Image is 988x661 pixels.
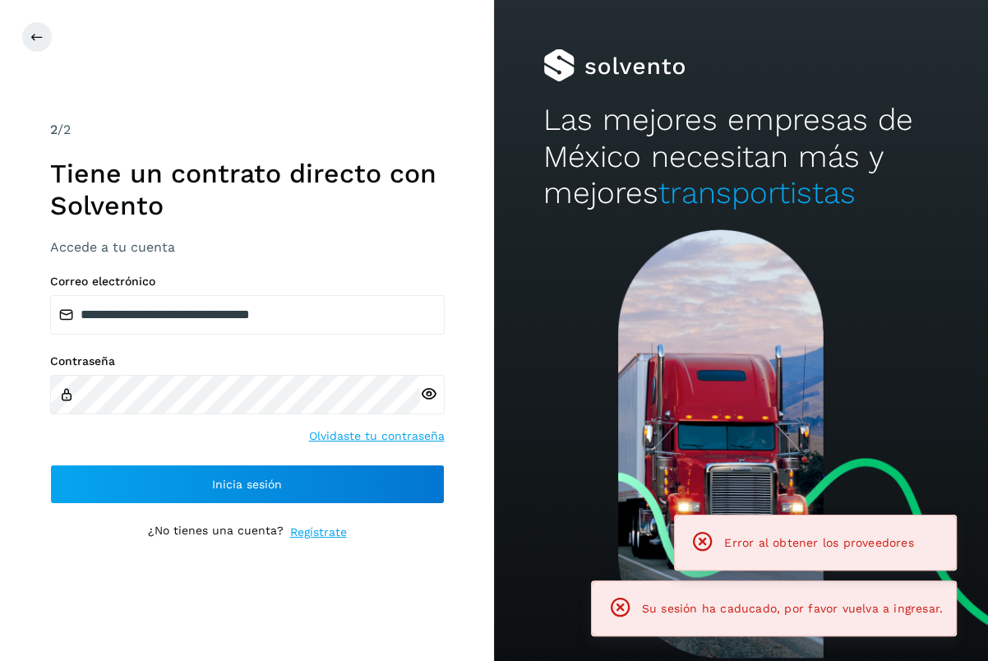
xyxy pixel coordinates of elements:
[290,524,347,541] a: Regístrate
[50,120,445,140] div: /2
[50,122,58,137] span: 2
[543,102,939,211] h2: Las mejores empresas de México necesitan más y mejores
[658,175,856,210] span: transportistas
[309,428,445,445] a: Olvidaste tu contraseña
[50,275,445,289] label: Correo electrónico
[642,602,943,615] span: Su sesión ha caducado, por favor vuelva a ingresar.
[148,524,284,541] p: ¿No tienes una cuenta?
[212,478,282,490] span: Inicia sesión
[724,536,914,549] span: Error al obtener los proveedores
[50,465,445,504] button: Inicia sesión
[50,239,445,255] h3: Accede a tu cuenta
[50,354,445,368] label: Contraseña
[50,158,445,221] h1: Tiene un contrato directo con Solvento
